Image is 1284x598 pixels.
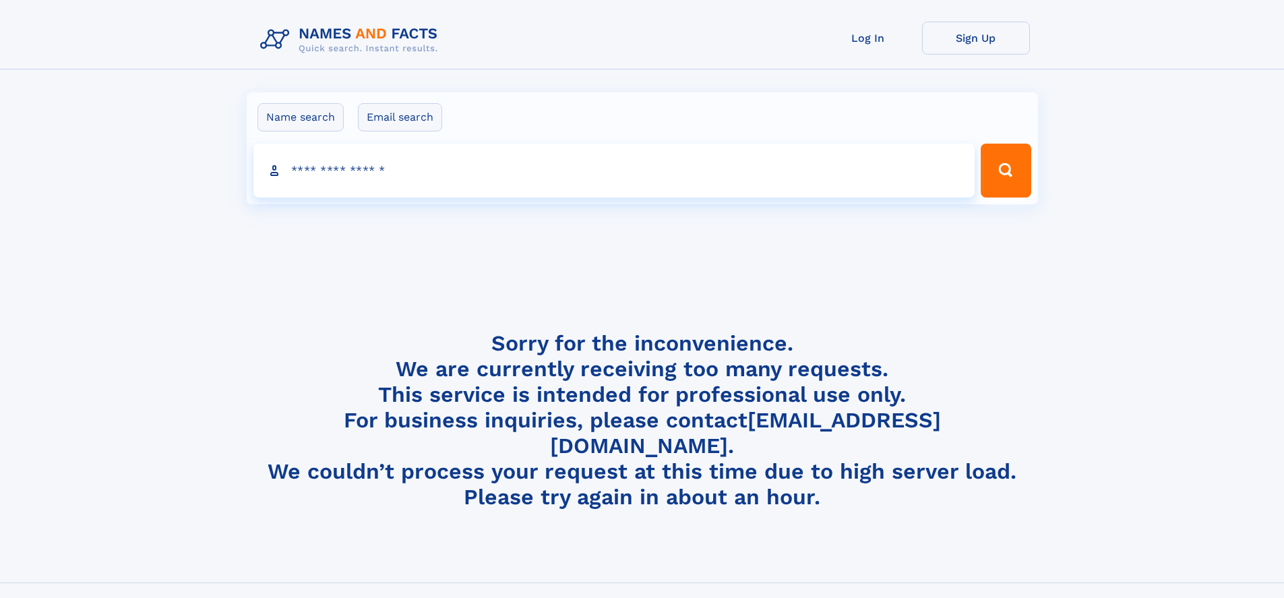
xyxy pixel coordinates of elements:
[550,407,941,458] a: [EMAIL_ADDRESS][DOMAIN_NAME]
[253,144,975,198] input: search input
[255,22,449,58] img: Logo Names and Facts
[814,22,922,55] a: Log In
[255,330,1030,510] h4: Sorry for the inconvenience. We are currently receiving too many requests. This service is intend...
[257,103,344,131] label: Name search
[358,103,442,131] label: Email search
[981,144,1031,198] button: Search Button
[922,22,1030,55] a: Sign Up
